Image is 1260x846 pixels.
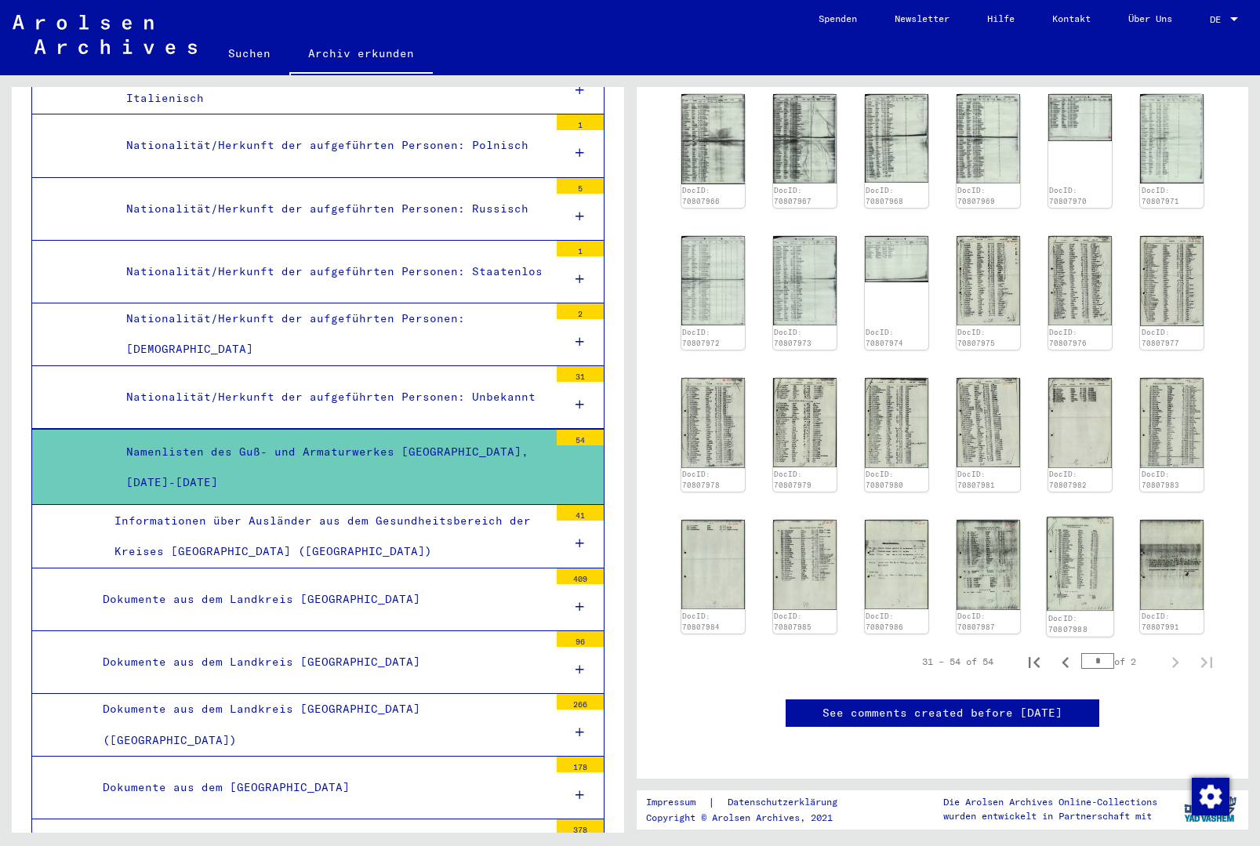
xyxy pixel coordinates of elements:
a: DocID: 70807974 [866,328,903,347]
p: wurden entwickelt in Partnerschaft mit [943,809,1157,823]
div: 378 [557,819,604,835]
a: DocID: 70807966 [682,186,720,205]
div: 266 [557,694,604,710]
img: Arolsen_neg.svg [13,15,197,54]
div: 2 [557,303,604,319]
a: DocID: 70807985 [774,612,812,631]
img: 001.jpg [1048,94,1112,141]
div: Namenlisten des Guß- und Armaturwerkes [GEOGRAPHIC_DATA], [DATE]-[DATE] [114,437,549,498]
div: 31 – 54 of 54 [922,655,993,669]
div: Nationalität/Herkunft der aufgeführten Personen: [DEMOGRAPHIC_DATA] [114,303,549,365]
img: 001.jpg [1047,517,1113,611]
div: Nationalität/Herkunft der aufgeführten Personen: Russisch [114,194,549,224]
a: Datenschutzerklärung [715,794,856,811]
a: DocID: 70807968 [866,186,903,205]
img: 001.jpg [773,94,837,183]
a: DocID: 70807980 [866,470,903,489]
div: Dokumente aus dem Landkreis [GEOGRAPHIC_DATA] [91,647,549,677]
div: Zustimmung ändern [1191,777,1229,815]
a: DocID: 70807986 [866,612,903,631]
img: 001.jpg [681,236,745,325]
button: Next page [1160,646,1191,677]
div: Informationen über Ausländer aus dem Gesundheitsbereich der Kreises [GEOGRAPHIC_DATA] ([GEOGRAPHI... [103,506,549,567]
a: DocID: 70807977 [1142,328,1179,347]
div: 1 [557,241,604,256]
a: DocID: 70807987 [957,612,995,631]
img: 001.jpg [1140,378,1204,468]
a: DocID: 70807970 [1049,186,1087,205]
img: 001.jpg [865,236,928,282]
a: DocID: 70807973 [774,328,812,347]
a: Suchen [209,34,289,72]
img: 001.jpg [1140,94,1204,183]
a: DocID: 70807983 [1142,470,1179,489]
div: 178 [557,757,604,772]
p: Die Arolsen Archives Online-Collections [943,795,1157,809]
a: DocID: 70807984 [682,612,720,631]
div: Dokumente aus dem Landkreis [GEOGRAPHIC_DATA] ([GEOGRAPHIC_DATA]) [91,694,549,755]
img: 001.jpg [957,236,1020,326]
img: 001.jpg [865,94,928,183]
a: DocID: 70807991 [1142,612,1179,631]
img: 001.jpg [1140,236,1204,326]
div: 31 [557,366,604,382]
a: DocID: 70807972 [682,328,720,347]
div: 41 [557,505,604,521]
img: 001.jpg [1140,520,1204,610]
div: of 2 [1081,654,1160,669]
img: 001.jpg [681,378,745,468]
img: 001.jpg [865,378,928,468]
img: 001.jpg [681,94,745,183]
p: Copyright © Arolsen Archives, 2021 [646,811,856,825]
button: First page [1019,646,1050,677]
img: 001.jpg [773,520,837,610]
img: 001.jpg [865,520,928,609]
img: yv_logo.png [1181,790,1240,829]
a: Impressum [646,794,708,811]
a: DocID: 70807967 [774,186,812,205]
a: DocID: 70807971 [1142,186,1179,205]
div: Nationalität/Herkunft der aufgeführten Personen: Polnisch [114,130,549,161]
div: Dokumente aus dem Landkreis [GEOGRAPHIC_DATA] [91,584,549,615]
a: DocID: 70807976 [1049,328,1087,347]
a: DocID: 70807982 [1049,470,1087,489]
img: 001.jpg [957,94,1020,183]
a: See comments created before [DATE] [822,705,1062,721]
img: 001.jpg [681,520,745,609]
img: 001.jpg [1048,236,1112,326]
a: Archiv erkunden [289,34,433,75]
button: Previous page [1050,646,1081,677]
a: DocID: 70807981 [957,470,995,489]
img: 001.jpg [957,378,1020,467]
div: 1 [557,114,604,130]
div: 5 [557,178,604,194]
img: 001.jpg [1048,378,1112,468]
div: Dokumente aus dem [GEOGRAPHIC_DATA] [91,772,549,803]
div: | [646,794,856,811]
div: Nationalität/Herkunft der aufgeführten Personen: Staatenlos [114,256,549,287]
img: Zustimmung ändern [1192,778,1229,815]
button: Last page [1191,646,1222,677]
div: Nationalität/Herkunft der aufgeführten Personen: Unbekannt [114,382,549,412]
a: DocID: 70807978 [682,470,720,489]
span: DE [1210,14,1227,25]
a: DocID: 70807988 [1048,613,1087,634]
img: 001.jpg [773,236,837,325]
a: DocID: 70807975 [957,328,995,347]
a: DocID: 70807979 [774,470,812,489]
div: 54 [557,430,604,445]
img: 001.jpg [773,378,837,467]
img: 001.jpg [957,520,1020,610]
div: 96 [557,631,604,647]
a: DocID: 70807969 [957,186,995,205]
div: 409 [557,568,604,584]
